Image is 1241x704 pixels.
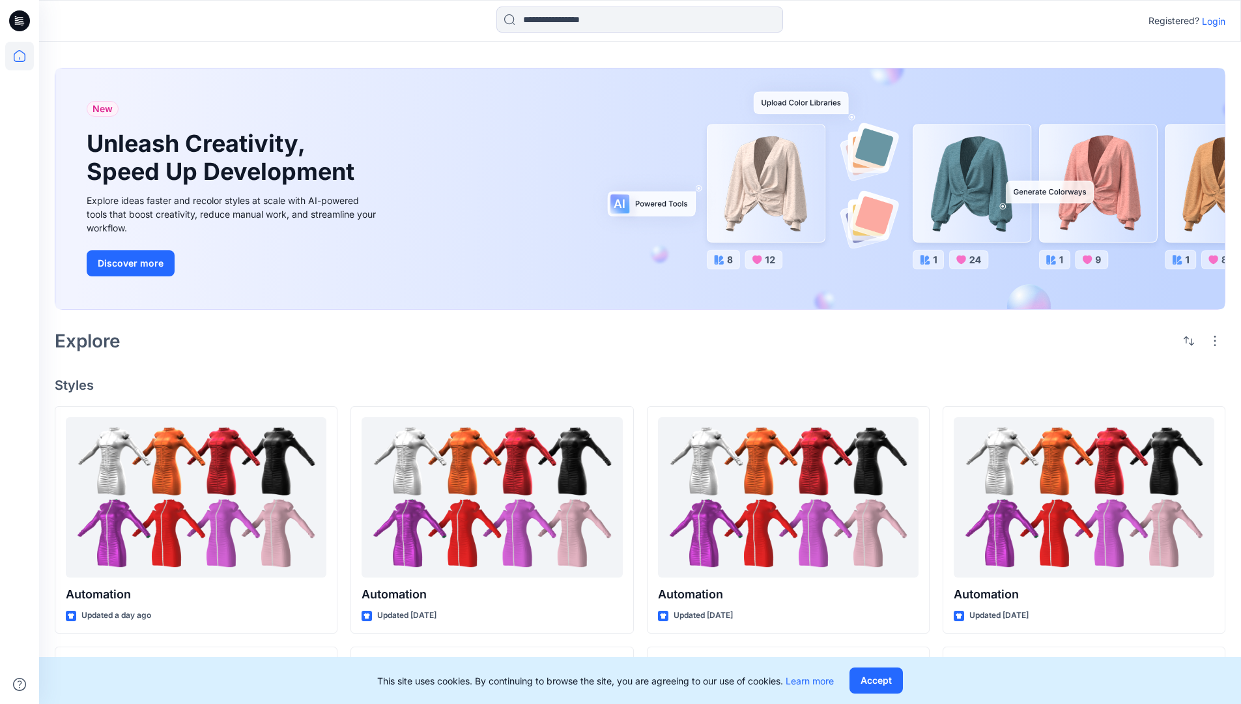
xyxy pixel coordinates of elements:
[362,585,622,604] p: Automation
[377,609,436,623] p: Updated [DATE]
[93,101,113,117] span: New
[66,417,326,578] a: Automation
[954,417,1214,578] a: Automation
[786,675,834,686] a: Learn more
[87,250,380,276] a: Discover more
[969,609,1029,623] p: Updated [DATE]
[87,250,175,276] button: Discover more
[954,585,1214,604] p: Automation
[55,377,1225,393] h4: Styles
[362,417,622,578] a: Automation
[674,609,733,623] p: Updated [DATE]
[55,330,121,351] h2: Explore
[377,674,834,688] p: This site uses cookies. By continuing to browse the site, you are agreeing to our use of cookies.
[87,194,380,235] div: Explore ideas faster and recolor styles at scale with AI-powered tools that boost creativity, red...
[658,585,919,604] p: Automation
[1202,14,1225,28] p: Login
[849,667,903,694] button: Accept
[81,609,151,623] p: Updated a day ago
[658,417,919,578] a: Automation
[1148,13,1199,29] p: Registered?
[87,130,360,186] h1: Unleash Creativity, Speed Up Development
[66,585,326,604] p: Automation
